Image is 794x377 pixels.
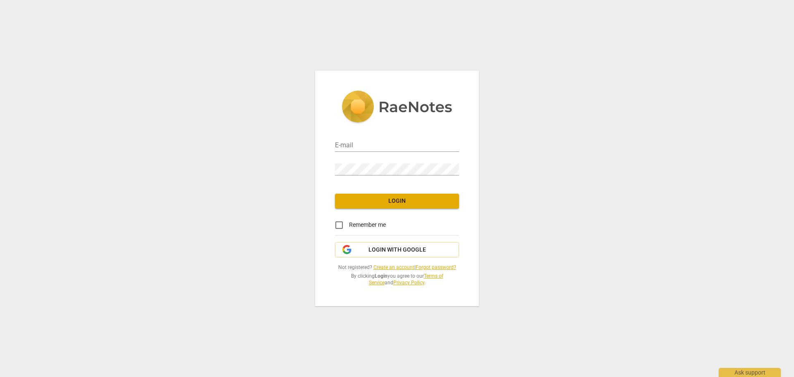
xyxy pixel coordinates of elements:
[369,273,443,286] a: Terms of Service
[373,264,414,270] a: Create an account
[342,91,452,125] img: 5ac2273c67554f335776073100b6d88f.svg
[335,273,459,286] span: By clicking you agree to our and .
[342,197,452,205] span: Login
[719,368,781,377] div: Ask support
[368,246,426,254] span: Login with Google
[416,264,456,270] a: Forgot password?
[393,280,424,286] a: Privacy Policy
[335,264,459,271] span: Not registered? |
[335,242,459,258] button: Login with Google
[335,194,459,209] button: Login
[375,273,387,279] b: Login
[349,221,386,229] span: Remember me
